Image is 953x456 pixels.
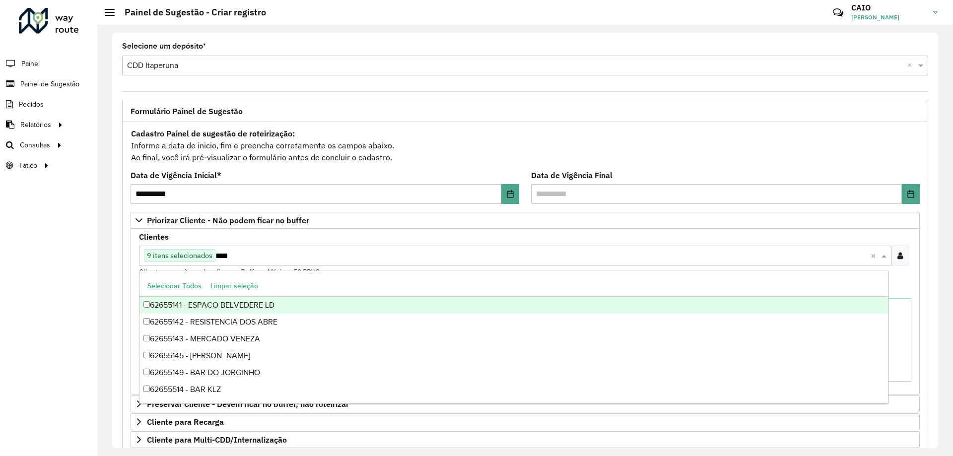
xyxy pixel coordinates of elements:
span: Painel [21,59,40,69]
div: 62655145 - [PERSON_NAME] [139,347,888,364]
h2: Painel de Sugestão - Criar registro [115,7,266,18]
span: Preservar Cliente - Devem ficar no buffer, não roteirizar [147,400,349,408]
span: Cliente para Recarga [147,418,224,426]
div: 62655142 - RESISTENCIA DOS ABRE [139,314,888,330]
span: Consultas [20,140,50,150]
button: Choose Date [902,184,920,204]
div: Informe a data de inicio, fim e preencha corretamente os campos abaixo. Ao final, você irá pré-vi... [131,127,920,164]
span: [PERSON_NAME] [851,13,926,22]
span: 9 itens selecionados [144,250,215,261]
label: Data de Vigência Inicial [131,169,221,181]
span: Clear all [871,250,879,261]
label: Data de Vigência Final [531,169,613,181]
span: Pedidos [19,99,44,110]
span: Tático [19,160,37,171]
div: Priorizar Cliente - Não podem ficar no buffer [131,229,920,394]
span: Painel de Sugestão [20,79,79,89]
small: Clientes que não podem ficar no Buffer – Máximo 50 PDVS [139,267,320,276]
label: Selecione um depósito [122,40,206,52]
a: Cliente para Recarga [131,413,920,430]
div: 62655149 - BAR DO JORGINHO [139,364,888,381]
a: Priorizar Cliente - Não podem ficar no buffer [131,212,920,229]
span: Clear all [907,60,916,71]
span: Formulário Painel de Sugestão [131,107,243,115]
h3: CAIO [851,3,926,12]
span: Cliente para Multi-CDD/Internalização [147,436,287,444]
a: Contato Rápido [827,2,849,23]
div: 62655141 - ESPACO BELVEDERE LD [139,297,888,314]
strong: Cadastro Painel de sugestão de roteirização: [131,129,295,138]
button: Limpar seleção [206,278,263,294]
ng-dropdown-panel: Options list [139,270,888,404]
button: Choose Date [501,184,519,204]
a: Preservar Cliente - Devem ficar no buffer, não roteirizar [131,395,920,412]
span: Relatórios [20,120,51,130]
label: Clientes [139,231,169,243]
button: Selecionar Todos [143,278,206,294]
div: 62655143 - MERCADO VENEZA [139,330,888,347]
a: Cliente para Multi-CDD/Internalização [131,431,920,448]
span: Priorizar Cliente - Não podem ficar no buffer [147,216,309,224]
div: 62655514 - BAR KLZ [139,381,888,398]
